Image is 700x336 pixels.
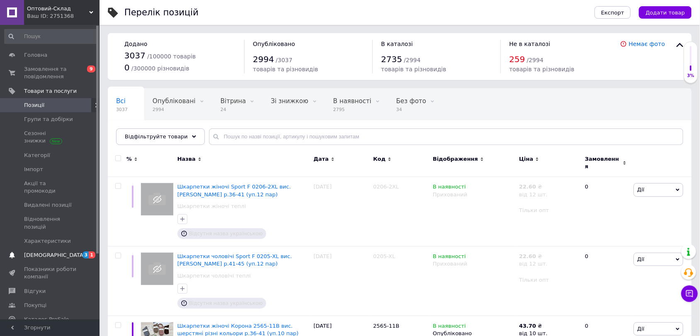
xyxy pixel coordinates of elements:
span: товарів та різновидів [253,66,318,73]
a: Шкарпетки жіночі теплі [177,203,246,210]
span: 34 [396,106,426,113]
span: 24 [221,106,246,113]
span: товарів та різновидів [381,66,446,73]
a: Шкарпетки чоловічі Sport F 0205-XL вис.[PERSON_NAME] р.41-45 (уп.12 пар) [177,253,292,267]
span: Групи та добірки [24,116,73,123]
span: Замовлення [585,155,621,170]
button: Додати товар [639,6,692,19]
span: Ціна [519,155,533,163]
span: В каталозі [381,41,413,47]
span: Замовлення та повідомлення [24,65,77,80]
span: Відсутня назва українською [189,300,263,306]
span: Товари та послуги [24,87,77,95]
div: Перелік позицій [124,8,199,17]
span: 2994 [253,54,274,64]
span: 2994 [153,106,196,113]
span: 0205-XL [373,253,395,259]
span: Приховані [116,129,150,136]
input: Пошук [4,29,97,44]
span: Експорт [601,10,625,16]
span: Відновлення позицій [24,215,77,230]
div: 0 [580,177,632,247]
div: Ваш ID: 2751368 [27,12,100,20]
span: Показники роботи компанії [24,266,77,280]
b: 43.70 [519,323,536,329]
span: / 3037 [276,57,292,63]
span: товарів та різновидів [509,66,574,73]
span: Відфільтруйте товари [125,133,188,140]
span: Вітрина [221,97,246,105]
span: Оптовий-Склад [27,5,89,12]
img: Шкарпетки чоловічі Sport F 0205-XL вис.теніс махра чорні р.41-45 (уп.12 пар) [141,253,173,285]
span: 0 [124,63,130,73]
span: 3037 [124,51,146,60]
span: Без фото [396,97,426,105]
span: 9 [87,65,95,73]
span: Акції та промокоди [24,180,77,195]
span: Дії [637,186,644,193]
div: Прихований [433,260,515,268]
input: Пошук по назві позиції, артикулу і пошуковим запитам [209,128,683,145]
span: Характеристики [24,237,71,245]
span: Не в каталозі [509,41,550,47]
div: 0 [580,247,632,316]
span: Код [373,155,386,163]
a: Шкарпетки жіночі Sport F 0206-2XL вис.[PERSON_NAME] р.36-41 (уп.12 пар) [177,184,291,197]
div: [DATE] [311,247,371,316]
span: Каталог ProSale [24,316,69,323]
span: / 100000 товарів [147,53,196,60]
span: Головна [24,51,47,59]
span: 2565-11B [373,323,399,329]
span: Імпорт [24,166,43,173]
div: ₴ [519,253,548,260]
div: Тільки опт [519,276,578,284]
span: Категорії [24,152,50,159]
span: Сезонні знижки [24,130,77,145]
span: Опубліковані [153,97,196,105]
span: Додати товар [646,10,685,16]
span: Видалені позиції [24,201,72,209]
span: В наявності [433,323,466,331]
span: / 2994 [527,57,544,63]
button: Чат з покупцем [681,285,698,302]
span: [DEMOGRAPHIC_DATA] [24,251,85,259]
div: ₴ [519,322,548,330]
img: Шкарпетки жіночі Sport F 0206-2XL вис.теніс махра чорні р.36-41 (уп.12 пар) [141,183,173,215]
span: 0206-2XL [373,184,399,190]
span: Покупці [24,302,46,309]
span: / 2994 [404,57,420,63]
span: В наявності [433,184,466,192]
div: [DATE] [311,177,371,247]
a: Немає фото [629,41,665,47]
span: Відображення [433,155,478,163]
span: 2795 [333,106,372,113]
span: Назва [177,155,196,163]
div: ₴ [519,183,548,191]
span: 3037 [116,106,128,113]
span: 1 [89,251,95,259]
div: 3% [684,73,698,79]
span: Додано [124,41,147,47]
button: Експорт [595,6,631,19]
span: Дії [637,326,644,332]
span: В наявності [433,253,466,262]
span: Відсутня назва українською [189,231,263,237]
span: % [126,155,132,163]
b: 22.60 [519,253,536,259]
span: Всі [116,97,126,105]
div: від 12 шт. [519,191,548,198]
div: Прихований [433,191,515,198]
b: 22.60 [519,184,536,190]
span: / 300000 різновидів [131,65,190,72]
span: Опубліковано [253,41,295,47]
span: Зі знижкою [271,97,308,105]
div: від 12 шт. [519,260,548,268]
span: Відгуки [24,288,46,295]
span: Дії [637,256,644,262]
span: 2735 [381,54,402,64]
span: В наявності [333,97,372,105]
span: 3 [83,251,89,259]
span: Дата [314,155,329,163]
